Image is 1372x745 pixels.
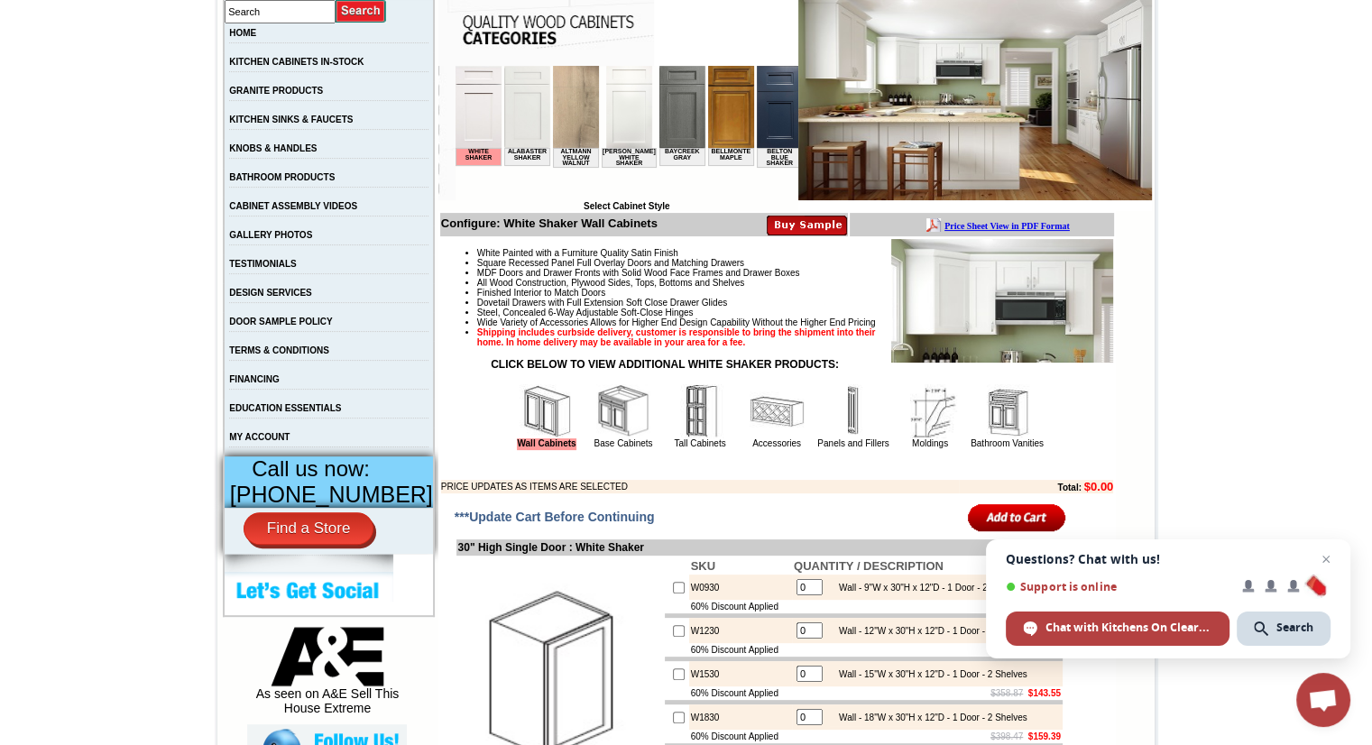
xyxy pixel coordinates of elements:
[491,358,839,371] strong: CLICK BELOW TO VIEW ADDITIONAL WHITE SHAKER PRODUCTS:
[229,288,312,298] a: DESIGN SERVICES
[229,317,332,327] a: DOOR SAMPLE POLICY
[229,374,280,384] a: FINANCING
[1006,580,1229,593] span: Support is online
[750,384,804,438] img: Accessories
[830,583,1022,593] div: Wall - 9"W x 30"H x 12"D - 1 Door - 2 Shelves
[229,115,353,124] a: KITCHEN SINKS & FAUCETS
[247,627,407,724] div: As seen on A&E Sell This House Extreme
[244,512,374,545] a: Find a Store
[1028,731,1061,741] b: $159.39
[229,172,335,182] a: BATHROOM PRODUCTS
[477,258,1113,268] li: Square Recessed Panel Full Overlay Doors and Matching Drawers
[830,713,1027,722] div: Wall - 18"W x 30"H x 12"D - 1 Door - 2 Shelves
[230,482,433,507] span: [PHONE_NUMBER]
[252,456,370,481] span: Call us now:
[689,661,792,686] td: W1530
[229,57,364,67] a: KITCHEN CABINETS IN-STOCK
[689,686,792,700] td: 60% Discount Applied
[517,438,576,450] a: Wall Cabinets
[441,216,658,230] b: Configure: White Shaker Wall Cabinets
[477,248,1113,258] li: White Painted with a Furniture Quality Satin Finish
[21,7,146,17] b: Price Sheet View in PDF Format
[826,384,880,438] img: Panels and Fillers
[1006,552,1331,566] span: Questions? Chat with us!
[903,384,957,438] img: Moldings
[301,82,347,102] td: Belton Blue Shaker
[229,230,312,240] a: GALLERY PHOTOS
[674,438,725,448] a: Tall Cabinets
[594,438,652,448] a: Base Cabinets
[689,730,792,743] td: 60% Discount Applied
[229,345,329,355] a: TERMS & CONDITIONS
[229,143,317,153] a: KNOBS & HANDLES
[477,288,1113,298] li: Finished Interior to Match Doors
[830,626,1027,636] div: Wall - 12"W x 30"H x 12"D - 1 Door - 2 Shelves
[456,66,798,201] iframe: Browser incompatible
[477,308,1113,317] li: Steel, Concealed 6-Way Adjustable Soft-Close Hinges
[229,259,296,269] a: TESTIMONIALS
[990,731,1023,741] s: $398.47
[794,559,944,573] b: QUANTITY / DESCRIPTION
[477,317,1113,327] li: Wide Variety of Accessories Allows for Higher End Design Capability Without the Higher End Pricing
[455,510,655,524] span: ***Update Cart Before Continuing
[1045,620,1212,636] span: Chat with Kitchens On Clearance
[817,438,889,448] a: Panels and Fillers
[1028,688,1061,698] b: $143.55
[229,403,341,413] a: EDUCATION ESSENTIALS
[912,438,948,448] a: Moldings
[477,268,1113,278] li: MDF Doors and Drawer Fronts with Solid Wood Face Frames and Drawer Boxes
[689,704,792,730] td: W1830
[830,669,1027,679] div: Wall - 15"W x 30"H x 12"D - 1 Door - 2 Shelves
[229,201,357,211] a: CABINET ASSEMBLY VIDEOS
[1084,480,1114,493] b: $0.00
[441,480,959,493] td: PRICE UPDATES AS ITEMS ARE SELECTED
[584,201,670,211] b: Select Cabinet Style
[477,278,1113,288] li: All Wood Construction, Plywood Sides, Tops, Bottoms and Shelves
[229,28,256,38] a: HOME
[971,438,1044,448] a: Bathroom Vanities
[689,643,792,657] td: 60% Discount Applied
[596,384,650,438] img: Base Cabinets
[673,384,727,438] img: Tall Cabinets
[21,3,146,18] a: Price Sheet View in PDF Format
[691,559,715,573] b: SKU
[477,298,1113,308] li: Dovetail Drawers with Full Extension Soft Close Drawer Glides
[229,432,290,442] a: MY ACCOUNT
[1057,483,1081,492] b: Total:
[229,86,323,96] a: GRANITE PRODUCTS
[1276,620,1313,636] span: Search
[456,539,1064,556] td: 30" High Single Door : White Shaker
[1237,612,1331,646] span: Search
[520,384,574,438] img: Wall Cabinets
[689,618,792,643] td: W1230
[1006,612,1229,646] span: Chat with Kitchens On Clearance
[477,327,876,347] strong: Shipping includes curbside delivery, customer is responsible to bring the shipment into their hom...
[689,600,792,613] td: 60% Discount Applied
[891,239,1113,363] img: Product Image
[980,384,1034,438] img: Bathroom Vanities
[752,438,801,448] a: Accessories
[968,502,1066,532] input: Add to Cart
[689,575,792,600] td: W0930
[990,688,1023,698] s: $358.87
[3,5,17,19] img: pdf.png
[1296,673,1350,727] a: Open chat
